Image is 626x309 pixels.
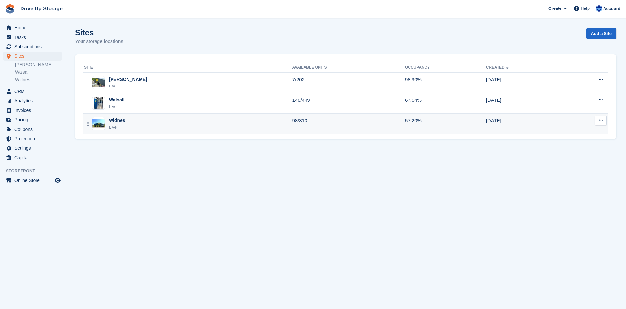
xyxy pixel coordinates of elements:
img: Image of Walsall site [94,97,103,110]
a: Created [486,65,510,70]
img: Image of Stroud site [92,78,105,87]
td: 98.90% [405,72,486,93]
a: [PERSON_NAME] [15,62,62,68]
td: [DATE] [486,72,564,93]
span: Tasks [14,33,53,42]
th: Site [83,62,292,73]
a: menu [3,125,62,134]
a: menu [3,144,62,153]
span: Storefront [6,168,65,174]
a: Preview store [54,177,62,184]
a: menu [3,115,62,124]
span: Coupons [14,125,53,134]
div: [PERSON_NAME] [109,76,147,83]
a: Drive Up Storage [18,3,65,14]
th: Occupancy [405,62,486,73]
span: Analytics [14,96,53,105]
a: menu [3,134,62,143]
span: Create [548,5,561,12]
a: Walsall [15,69,62,75]
a: menu [3,153,62,162]
span: Account [603,6,620,12]
span: CRM [14,87,53,96]
span: Online Store [14,176,53,185]
a: menu [3,33,62,42]
span: Pricing [14,115,53,124]
td: 67.64% [405,93,486,114]
a: Add a Site [586,28,616,39]
img: Image of Widnes site [92,119,105,128]
img: Widnes Team [596,5,602,12]
div: Live [109,103,125,110]
a: menu [3,23,62,32]
span: Help [581,5,590,12]
td: 98/313 [292,114,405,134]
a: Widnes [15,77,62,83]
h1: Sites [75,28,123,37]
td: 146/449 [292,93,405,114]
th: Available Units [292,62,405,73]
a: menu [3,106,62,115]
div: Walsall [109,97,125,103]
td: [DATE] [486,114,564,134]
td: 7/202 [292,72,405,93]
a: menu [3,42,62,51]
span: Invoices [14,106,53,115]
div: Widnes [109,117,125,124]
span: Subscriptions [14,42,53,51]
a: menu [3,87,62,96]
td: [DATE] [486,93,564,114]
p: Your storage locations [75,38,123,45]
div: Live [109,83,147,89]
span: Home [14,23,53,32]
span: Settings [14,144,53,153]
a: menu [3,52,62,61]
a: menu [3,96,62,105]
td: 57.20% [405,114,486,134]
span: Sites [14,52,53,61]
div: Live [109,124,125,131]
span: Capital [14,153,53,162]
img: stora-icon-8386f47178a22dfd0bd8f6a31ec36ba5ce8667c1dd55bd0f319d3a0aa187defe.svg [5,4,15,14]
a: menu [3,176,62,185]
span: Protection [14,134,53,143]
